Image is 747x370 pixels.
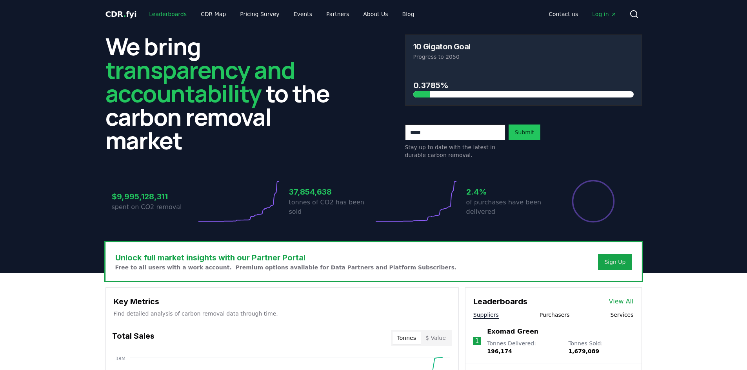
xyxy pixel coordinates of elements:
p: Tonnes Sold : [568,339,633,355]
p: Tonnes Delivered : [487,339,560,355]
a: Pricing Survey [234,7,285,21]
h3: $9,995,128,311 [112,191,196,202]
button: Sign Up [598,254,632,270]
h3: 2.4% [466,186,551,198]
a: Contact us [542,7,584,21]
button: Purchasers [540,311,570,319]
a: Partners [320,7,355,21]
span: transparency and accountability [105,54,295,109]
h3: Unlock full market insights with our Partner Portal [115,252,457,264]
button: $ Value [421,332,451,344]
div: Percentage of sales delivered [571,179,615,223]
h3: Leaderboards [473,296,527,307]
a: View All [609,297,634,306]
nav: Main [143,7,420,21]
h3: 0.3785% [413,79,634,91]
h3: 37,854,638 [289,186,374,198]
span: Log in [592,10,616,18]
span: 196,174 [487,348,512,354]
p: 1 [475,336,479,346]
p: Find detailed analysis of carbon removal data through time. [114,310,451,318]
button: Tonnes [393,332,421,344]
tspan: 38M [115,356,125,361]
a: Log in [586,7,623,21]
a: CDR.fyi [105,9,137,20]
h3: Key Metrics [114,296,451,307]
button: Submit [509,125,541,140]
a: About Us [357,7,394,21]
a: Blog [396,7,421,21]
p: Progress to 2050 [413,53,634,61]
a: CDR Map [194,7,232,21]
h3: 10 Gigaton Goal [413,43,471,51]
a: Sign Up [604,258,625,266]
span: CDR fyi [105,9,137,19]
nav: Main [542,7,623,21]
a: Leaderboards [143,7,193,21]
button: Services [610,311,633,319]
p: Free to all users with a work account. Premium options available for Data Partners and Platform S... [115,264,457,271]
span: . [123,9,126,19]
h3: Total Sales [112,330,154,346]
a: Events [287,7,318,21]
p: Stay up to date with the latest in durable carbon removal. [405,143,505,159]
p: spent on CO2 removal [112,202,196,212]
h2: We bring to the carbon removal market [105,34,342,152]
p: of purchases have been delivered [466,198,551,217]
span: 1,679,089 [568,348,599,354]
p: tonnes of CO2 has been sold [289,198,374,217]
a: Exomad Green [487,327,538,336]
button: Suppliers [473,311,499,319]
